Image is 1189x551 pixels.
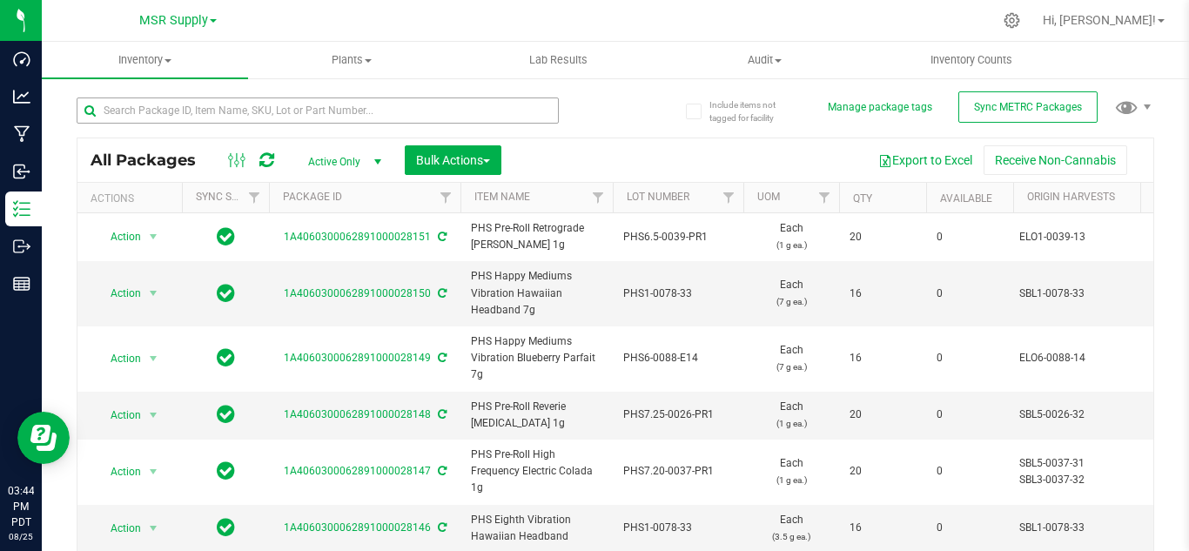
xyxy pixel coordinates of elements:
[584,183,613,212] a: Filter
[623,407,733,423] span: PHS7.25-0026-PR1
[284,408,431,420] a: 1A4060300062891000028148
[1019,286,1182,302] div: SBL1-0078-33
[95,225,142,249] span: Action
[217,281,235,306] span: In Sync
[709,98,796,124] span: Include items not tagged for facility
[937,463,1003,480] span: 0
[143,403,165,427] span: select
[506,52,611,68] span: Lab Results
[284,465,431,477] a: 1A4060300062891000028147
[283,191,342,203] a: Package ID
[623,520,733,536] span: PHS1-0078-33
[828,100,932,115] button: Manage package tags
[13,238,30,255] inline-svg: Outbound
[1019,350,1182,366] div: ELO6-0088-14
[217,515,235,540] span: In Sync
[1019,472,1182,488] div: SBL3-0037-32
[240,183,269,212] a: Filter
[143,460,165,484] span: select
[77,97,559,124] input: Search Package ID, Item Name, SKU, Lot or Part Number...
[435,521,447,534] span: Sync from Compliance System
[754,220,829,253] span: Each
[139,13,208,28] span: MSR Supply
[958,91,1098,123] button: Sync METRC Packages
[1019,520,1182,536] div: SBL1-0078-33
[1027,191,1115,203] a: Origin Harvests
[937,407,1003,423] span: 0
[810,183,839,212] a: Filter
[13,125,30,143] inline-svg: Manufacturing
[471,268,602,319] span: PHS Happy Mediums Vibration Hawaiian Headband 7g
[623,463,733,480] span: PHS7.20-0037-PR1
[471,333,602,384] span: PHS Happy Mediums Vibration Blueberry Parfait 7g
[1019,407,1182,423] div: SBL5-0026-32
[940,192,992,205] a: Available
[937,229,1003,245] span: 0
[42,42,248,78] a: Inventory
[907,52,1036,68] span: Inventory Counts
[143,225,165,249] span: select
[432,183,460,212] a: Filter
[284,521,431,534] a: 1A4060300062891000028146
[13,275,30,292] inline-svg: Reports
[13,200,30,218] inline-svg: Inventory
[435,287,447,299] span: Sync from Compliance System
[1019,455,1182,472] div: SBL5-0037-31
[13,88,30,105] inline-svg: Analytics
[471,512,602,545] span: PHS Eighth Vibration Hawaiian Headband
[1019,229,1182,245] div: ELO1-0039-13
[937,350,1003,366] span: 0
[754,415,829,432] p: (1 g ea.)
[1043,13,1156,27] span: Hi, [PERSON_NAME]!
[984,145,1127,175] button: Receive Non-Cannabis
[850,407,916,423] span: 20
[754,342,829,375] span: Each
[435,408,447,420] span: Sync from Compliance System
[217,346,235,370] span: In Sync
[754,455,829,488] span: Each
[8,530,34,543] p: 08/25
[435,231,447,243] span: Sync from Compliance System
[284,287,431,299] a: 1A4060300062891000028150
[868,42,1074,78] a: Inventory Counts
[143,346,165,371] span: select
[623,286,733,302] span: PHS1-0078-33
[662,52,867,68] span: Audit
[850,463,916,480] span: 20
[13,50,30,68] inline-svg: Dashboard
[284,231,431,243] a: 1A4060300062891000028151
[937,286,1003,302] span: 0
[95,346,142,371] span: Action
[853,192,872,205] a: Qty
[471,220,602,253] span: PHS Pre-Roll Retrograde [PERSON_NAME] 1g
[91,192,175,205] div: Actions
[754,512,829,545] span: Each
[754,237,829,253] p: (1 g ea.)
[471,447,602,497] span: PHS Pre-Roll High Frequency Electric Colada 1g
[850,286,916,302] span: 16
[196,191,263,203] a: Sync Status
[754,293,829,310] p: (7 g ea.)
[435,465,447,477] span: Sync from Compliance System
[143,281,165,306] span: select
[937,520,1003,536] span: 0
[217,459,235,483] span: In Sync
[754,472,829,488] p: (1 g ea.)
[416,153,490,167] span: Bulk Actions
[217,225,235,249] span: In Sync
[95,281,142,306] span: Action
[757,191,780,203] a: UOM
[471,399,602,432] span: PHS Pre-Roll Reverie [MEDICAL_DATA] 1g
[974,101,1082,113] span: Sync METRC Packages
[1001,12,1023,29] div: Manage settings
[715,183,743,212] a: Filter
[754,277,829,310] span: Each
[454,42,661,78] a: Lab Results
[627,191,689,203] a: Lot Number
[248,42,454,78] a: Plants
[850,350,916,366] span: 16
[13,163,30,180] inline-svg: Inbound
[42,52,248,68] span: Inventory
[623,350,733,366] span: PHS6-0088-E14
[435,352,447,364] span: Sync from Compliance System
